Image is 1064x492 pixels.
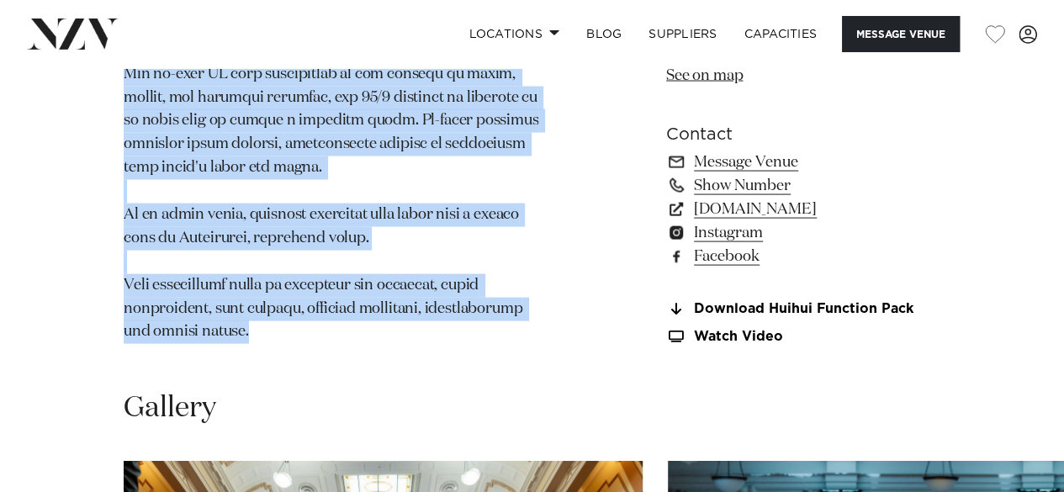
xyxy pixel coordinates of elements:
a: Instagram [666,221,940,245]
a: Watch Video [666,331,940,345]
a: Message Venue [666,151,940,174]
a: Facebook [666,245,940,268]
a: Locations [455,16,573,52]
a: Capacities [731,16,831,52]
h2: Gallery [124,389,216,427]
a: Download Huihui Function Pack [666,302,940,317]
h6: Contact [666,122,940,147]
img: nzv-logo.png [27,19,119,49]
a: Show Number [666,174,940,198]
a: BLOG [573,16,635,52]
a: [DOMAIN_NAME] [666,198,940,221]
a: SUPPLIERS [635,16,730,52]
button: Message Venue [842,16,960,52]
a: See on map [666,68,743,83]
